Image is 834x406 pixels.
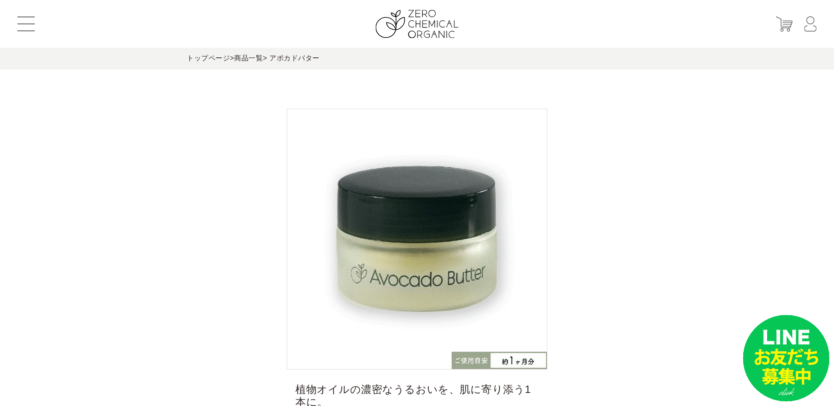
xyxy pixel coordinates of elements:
[376,10,459,38] img: ZERO CHEMICAL ORGANIC
[743,315,830,402] img: small_line.png
[187,54,230,62] a: トップページ
[804,17,817,32] img: マイページ
[776,17,793,32] img: カート
[234,54,263,62] a: 商品一覧
[287,109,547,369] img: ゼロケミカルオーガニックアボカドバター 15g
[187,48,647,70] div: > > アボカドバター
